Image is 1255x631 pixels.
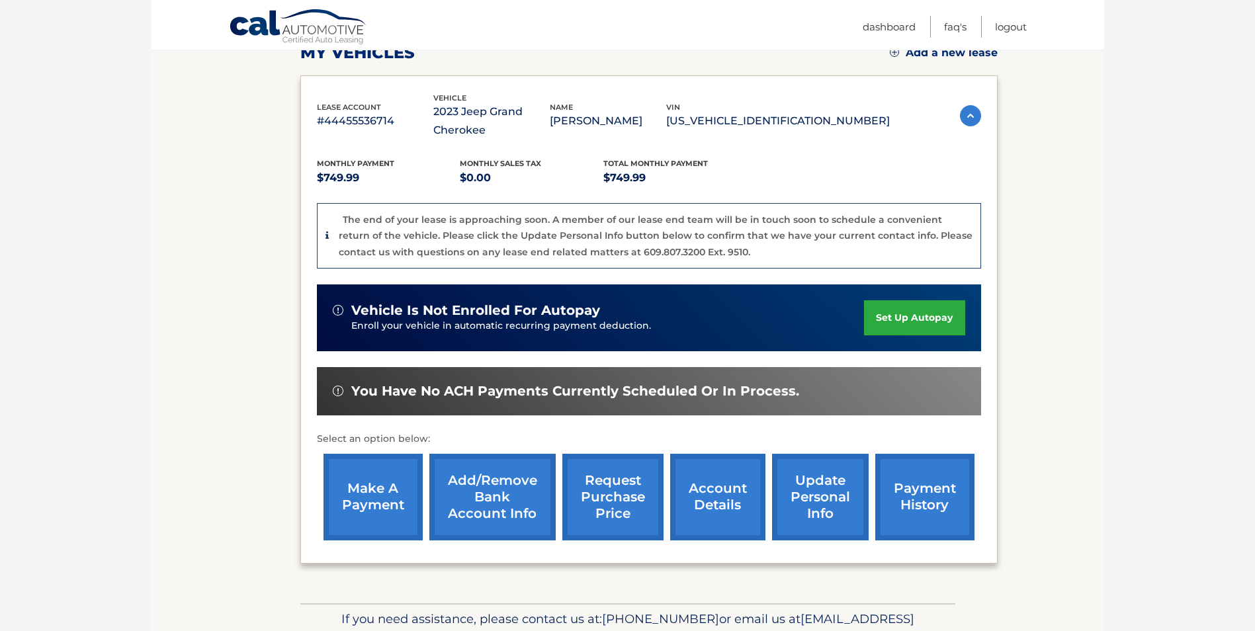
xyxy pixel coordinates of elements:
img: alert-white.svg [333,386,343,396]
a: Dashboard [863,16,916,38]
span: Monthly Payment [317,159,394,168]
a: Cal Automotive [229,9,368,47]
h2: my vehicles [300,43,415,63]
span: Total Monthly Payment [603,159,708,168]
a: make a payment [324,454,423,540]
a: FAQ's [944,16,967,38]
a: account details [670,454,765,540]
p: Select an option below: [317,431,981,447]
p: Enroll your vehicle in automatic recurring payment deduction. [351,319,865,333]
a: set up autopay [864,300,965,335]
img: accordion-active.svg [960,105,981,126]
p: $749.99 [317,169,460,187]
span: vehicle is not enrolled for autopay [351,302,600,319]
a: Add/Remove bank account info [429,454,556,540]
p: $0.00 [460,169,603,187]
span: name [550,103,573,112]
span: You have no ACH payments currently scheduled or in process. [351,383,799,400]
span: vehicle [433,93,466,103]
span: Monthly sales Tax [460,159,541,168]
p: The end of your lease is approaching soon. A member of our lease end team will be in touch soon t... [339,214,973,258]
a: request purchase price [562,454,664,540]
a: payment history [875,454,974,540]
p: 2023 Jeep Grand Cherokee [433,103,550,140]
img: add.svg [890,48,899,57]
p: [US_VEHICLE_IDENTIFICATION_NUMBER] [666,112,890,130]
img: alert-white.svg [333,305,343,315]
span: lease account [317,103,381,112]
a: update personal info [772,454,869,540]
a: Add a new lease [890,46,998,60]
p: $749.99 [603,169,747,187]
p: #44455536714 [317,112,433,130]
span: vin [666,103,680,112]
p: [PERSON_NAME] [550,112,666,130]
span: [PHONE_NUMBER] [602,611,719,626]
a: Logout [995,16,1027,38]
